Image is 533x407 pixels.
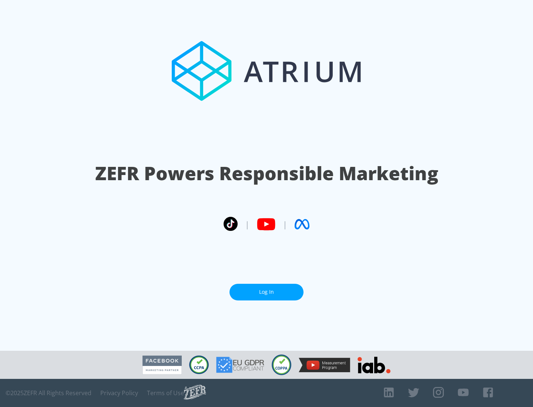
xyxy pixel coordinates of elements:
span: | [283,219,287,230]
h1: ZEFR Powers Responsible Marketing [95,161,438,186]
img: CCPA Compliant [189,356,209,374]
img: YouTube Measurement Program [299,358,350,372]
a: Privacy Policy [100,389,138,397]
span: | [245,219,249,230]
img: IAB [358,357,390,373]
a: Log In [229,284,304,300]
img: COPPA Compliant [272,354,291,375]
a: Terms of Use [147,389,184,397]
img: Facebook Marketing Partner [143,356,182,374]
span: © 2025 ZEFR All Rights Reserved [6,389,91,397]
img: GDPR Compliant [216,357,264,373]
